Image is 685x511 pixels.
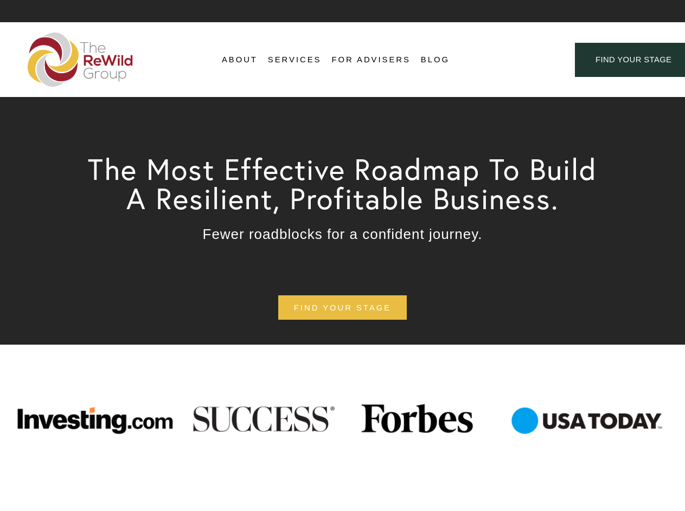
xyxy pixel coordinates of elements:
[222,53,258,67] span: About
[268,52,322,68] a: folder dropdown
[28,33,134,87] img: The ReWild Group
[278,295,407,320] a: find your stage
[331,52,410,68] a: For Advisers
[222,52,258,68] a: folder dropdown
[268,53,322,67] span: Services
[203,226,483,242] span: Fewer roadblocks for a confident journey.
[421,52,450,68] a: Blog
[88,151,606,217] span: The Most Effective Roadmap To Build A Resilient, Profitable Business.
